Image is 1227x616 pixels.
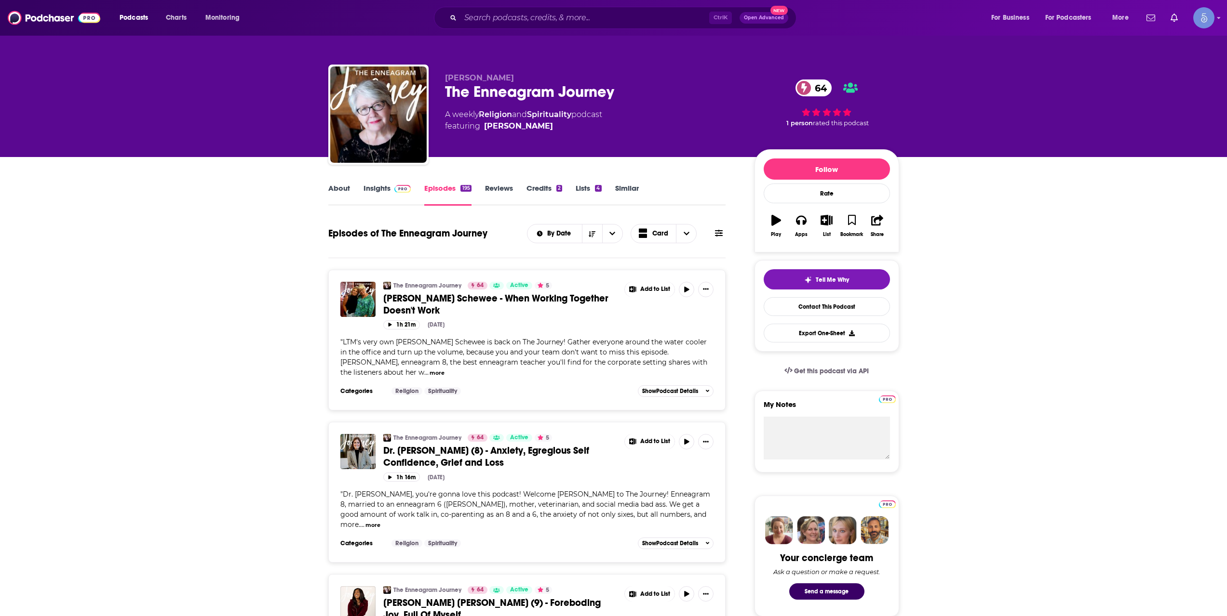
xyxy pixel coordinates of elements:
[526,183,562,206] a: Credits2
[765,516,793,544] img: Sydney Profile
[879,394,896,403] a: Pro website
[383,445,618,469] a: Dr. [PERSON_NAME] (8) - Anxiety, Egregious Self Confidence, Grief and Loss
[1167,10,1182,26] a: Show notifications dropdown
[1106,10,1141,26] button: open menu
[813,119,869,127] span: rated this podcast
[638,537,714,549] button: ShowPodcast Details
[991,11,1029,25] span: For Business
[861,516,889,544] img: Jon Profile
[424,368,429,377] span: ...
[582,224,602,243] button: Sort Direction
[698,434,714,449] button: Show More Button
[816,276,849,284] span: Tell Me Why
[328,183,350,206] a: About
[740,12,788,24] button: Open AdvancedNew
[789,209,814,243] button: Apps
[535,434,552,442] button: 5
[383,586,391,594] img: The Enneagram Journey
[8,9,100,27] a: Podchaser - Follow, Share and Rate Podcasts
[430,369,445,377] button: more
[625,586,675,602] button: Show More Button
[795,232,808,237] div: Apps
[764,209,789,243] button: Play
[698,282,714,297] button: Show More Button
[698,586,714,602] button: Show More Button
[709,12,732,24] span: Ctrl K
[340,338,707,377] span: LTM's very own [PERSON_NAME] Schewee is back on The Journey! Gather everyone around the water coo...
[770,6,788,15] span: New
[393,434,461,442] a: The Enneagram Journey
[383,292,618,316] a: [PERSON_NAME] Schewee - When Working Together Doesn't Work
[805,79,832,96] span: 64
[383,282,391,289] img: The Enneagram Journey
[879,395,896,403] img: Podchaser Pro
[506,586,532,594] a: Active
[879,500,896,508] img: Podchaser Pro
[468,282,487,289] a: 64
[527,230,582,237] button: open menu
[640,286,670,293] span: Add to List
[823,232,831,237] div: List
[340,490,710,529] span: "
[1193,7,1214,28] span: Logged in as Spiral5-G1
[1039,10,1106,26] button: open menu
[797,516,825,544] img: Barbara Profile
[640,590,670,598] span: Add to List
[512,110,527,119] span: and
[786,119,813,127] span: 1 person
[468,586,487,594] a: 64
[460,185,471,192] div: 195
[391,387,422,395] a: Religion
[477,585,484,595] span: 64
[443,7,806,29] div: Search podcasts, credits, & more...
[864,209,890,243] button: Share
[360,520,364,529] span: ...
[1143,10,1159,26] a: Show notifications dropdown
[340,490,710,529] span: Dr. [PERSON_NAME], you're gonna love this podcast! Welcome [PERSON_NAME] to The Journey! Enneagra...
[199,10,252,26] button: open menu
[479,110,512,119] a: Religion
[642,388,698,394] span: Show Podcast Details
[383,434,391,442] img: The Enneagram Journey
[485,183,513,206] a: Reviews
[780,552,873,564] div: Your concierge team
[428,321,445,328] div: [DATE]
[642,540,698,547] span: Show Podcast Details
[640,438,670,445] span: Add to List
[771,232,781,237] div: Play
[764,183,890,203] div: Rate
[428,474,445,481] div: [DATE]
[340,282,376,317] img: Joey Stabile Schewee - When Working Together Doesn't Work
[477,433,484,443] span: 64
[789,583,864,600] button: Send a message
[383,292,608,316] span: [PERSON_NAME] Schewee - When Working Together Doesn't Work
[383,445,589,469] span: Dr. [PERSON_NAME] (8) - Anxiety, Egregious Self Confidence, Grief and Loss
[764,269,890,289] button: tell me why sparkleTell Me Why
[383,320,420,329] button: 1h 21m
[595,185,601,192] div: 4
[839,209,864,243] button: Bookmark
[631,224,697,243] button: Choose View
[576,183,601,206] a: Lists4
[625,282,675,297] button: Show More Button
[764,324,890,342] button: Export One-Sheet
[804,276,812,284] img: tell me why sparkle
[625,434,675,449] button: Show More Button
[1045,11,1092,25] span: For Podcasters
[394,185,411,193] img: Podchaser Pro
[1193,7,1214,28] img: User Profile
[879,499,896,508] a: Pro website
[365,521,380,529] button: more
[652,230,668,237] span: Card
[506,434,532,442] a: Active
[340,338,707,377] span: "
[527,110,571,119] a: Spirituality
[840,232,863,237] div: Bookmark
[340,434,376,469] img: Dr. Molly (8) - Anxiety, Egregious Self Confidence, Grief and Loss
[113,10,161,26] button: open menu
[547,230,574,237] span: By Date
[477,281,484,290] span: 64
